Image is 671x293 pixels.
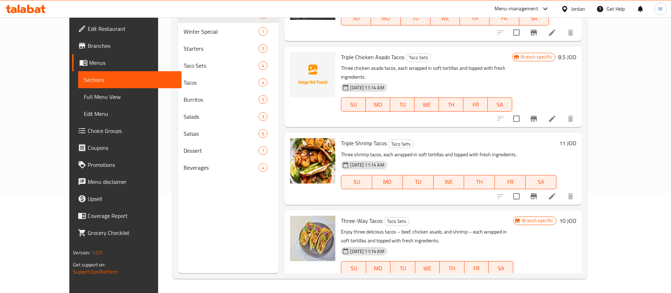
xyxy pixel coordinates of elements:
span: 6 [259,130,267,137]
div: Winter Special1 [178,23,279,40]
a: Support.OpsPlatform [73,267,118,276]
span: FR [492,13,516,23]
button: TH [464,175,495,189]
button: SA [489,261,513,275]
span: TU [406,177,431,187]
span: Triple Chicken Asado Tacos [341,52,404,62]
span: FR [466,100,485,110]
div: Taco Sets [388,140,413,148]
span: MO [375,177,400,187]
a: Upsell [72,190,181,207]
div: items [259,146,267,155]
div: Jordan [571,5,585,13]
span: Starters [184,44,259,53]
span: Salads [184,112,259,121]
div: Burritos5 [178,91,279,108]
a: Sections [78,71,181,88]
button: FR [464,261,489,275]
span: 5 [259,45,267,52]
button: WE [415,261,440,275]
button: TH [460,11,490,26]
span: Coupons [88,143,176,152]
span: Coverage Report [88,212,176,220]
span: TU [393,263,412,274]
span: [DATE] 11:14 AM [347,248,387,255]
span: Sections [84,75,176,84]
button: SA [526,175,556,189]
span: [DATE] 11:14 AM [347,84,387,91]
span: MO [374,13,398,23]
span: Full Menu View [84,92,176,101]
a: Full Menu View [78,88,181,105]
button: SU [341,97,366,112]
div: Salads3 [178,108,279,125]
a: Menus [72,54,181,71]
a: Edit Menu [78,105,181,122]
h6: 8.5 JOD [558,52,576,62]
span: Menu disclaimer [88,178,176,186]
a: Coverage Report [72,207,181,224]
div: items [259,129,267,138]
span: MO [369,263,388,274]
button: TU [391,261,415,275]
span: Choice Groups [88,126,176,135]
span: [DATE] 11:14 AM [347,162,387,168]
span: Edit Menu [84,109,176,118]
span: TH [463,13,487,23]
span: Taco Sets [406,53,431,62]
button: Branch-specific-item [525,188,542,205]
span: 1.0.0 [92,248,103,257]
span: 3 [259,113,267,120]
div: Dessert1 [178,142,279,159]
span: Beverages [184,163,259,172]
span: Select to update [509,25,524,40]
button: MO [366,261,391,275]
a: Edit Restaurant [72,20,181,37]
span: SU [344,263,363,274]
button: TH [439,97,463,112]
span: SA [528,177,554,187]
span: Taco Sets [184,61,259,70]
span: Version: [73,248,90,257]
span: FR [498,177,523,187]
button: Branch-specific-item [525,24,542,41]
span: Triple Shrimp Tacos [341,138,387,148]
span: FR [467,263,486,274]
nav: Menu sections [178,3,279,179]
span: Taco Sets [388,140,413,148]
span: WE [433,13,457,23]
a: Promotions [72,156,181,173]
img: Triple Shrimp Tacos [290,138,335,184]
span: Select to update [509,111,524,126]
span: Dessert [184,146,259,155]
span: Taco Sets [384,217,409,225]
div: Tacos4 [178,74,279,91]
span: Salsas [184,129,259,138]
button: delete [562,188,579,205]
button: SU [341,11,371,26]
span: Edit Restaurant [88,24,176,33]
a: Edit menu item [548,114,556,123]
span: 4 [259,164,267,171]
a: Coupons [72,139,181,156]
button: FR [495,175,526,189]
button: WE [415,97,439,112]
a: Branches [72,37,181,54]
span: Branch specific [518,53,555,60]
span: 5 [259,96,267,103]
button: WE [434,175,464,189]
button: TH [440,261,464,275]
img: Triple Chicken Asado Tacos [290,52,335,97]
span: TH [467,177,492,187]
h6: 11 JOD [559,138,576,148]
a: Choice Groups [72,122,181,139]
button: delete [562,24,579,41]
button: SU [341,261,366,275]
button: Branch-specific-item [525,110,542,127]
